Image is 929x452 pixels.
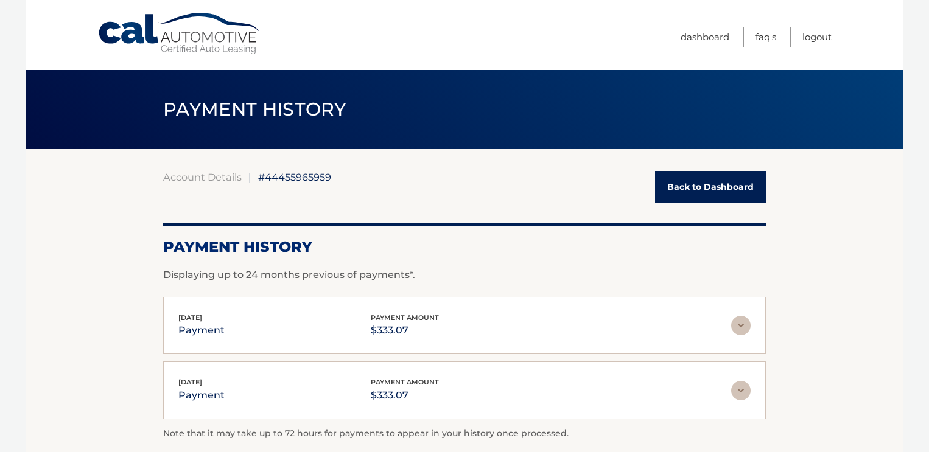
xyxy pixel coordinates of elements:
a: FAQ's [755,27,776,47]
span: payment amount [371,313,439,322]
img: accordion-rest.svg [731,316,751,335]
p: $333.07 [371,322,439,339]
img: accordion-rest.svg [731,381,751,400]
a: Dashboard [681,27,729,47]
p: Note that it may take up to 72 hours for payments to appear in your history once processed. [163,426,766,441]
span: payment amount [371,378,439,386]
a: Logout [802,27,832,47]
span: [DATE] [178,313,202,322]
a: Account Details [163,171,242,183]
p: payment [178,387,225,404]
a: Cal Automotive [97,12,262,55]
p: $333.07 [371,387,439,404]
span: [DATE] [178,378,202,386]
p: Displaying up to 24 months previous of payments*. [163,268,766,282]
span: #44455965959 [258,171,331,183]
a: Back to Dashboard [655,171,766,203]
span: | [248,171,251,183]
p: payment [178,322,225,339]
span: PAYMENT HISTORY [163,98,346,120]
h2: Payment History [163,238,766,256]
